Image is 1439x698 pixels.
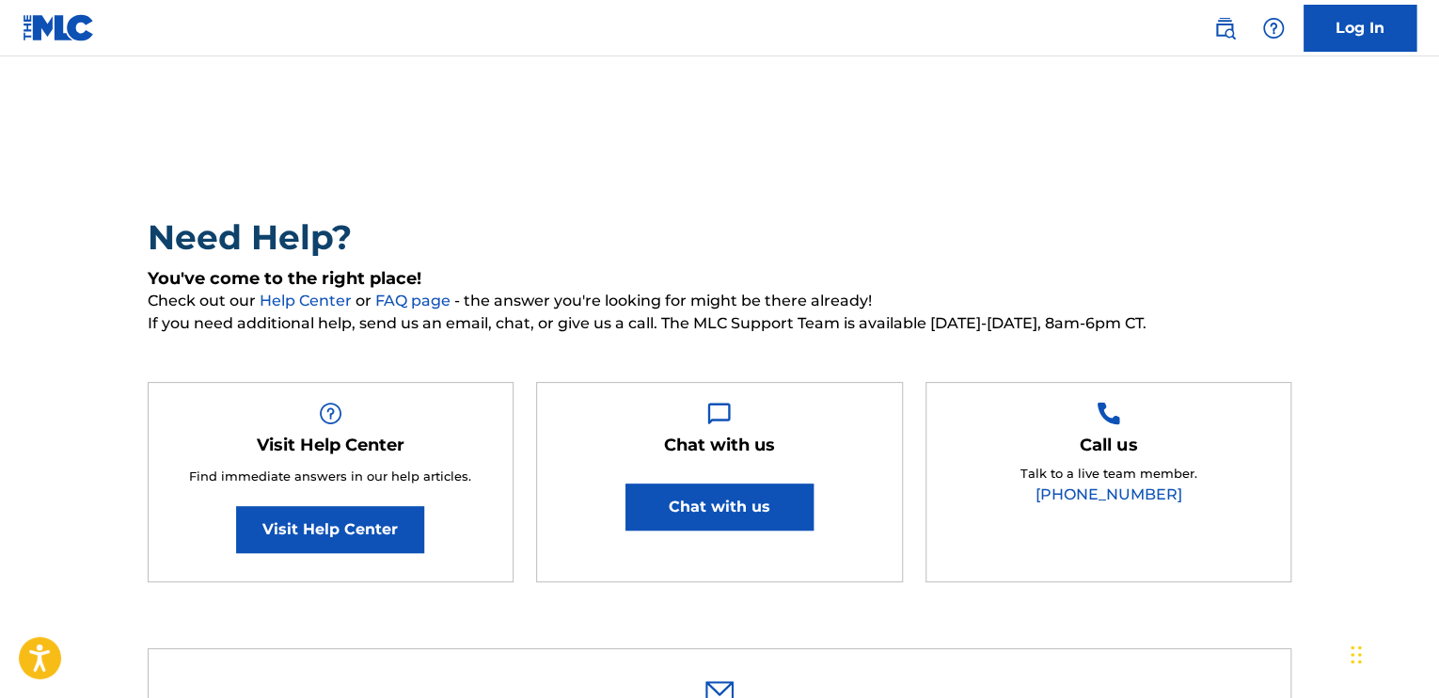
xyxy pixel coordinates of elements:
[707,402,731,425] img: Help Box Image
[664,435,775,456] h5: Chat with us
[625,484,814,531] button: Chat with us
[319,402,342,425] img: Help Box Image
[148,216,1292,259] h2: Need Help?
[1036,485,1182,503] a: [PHONE_NUMBER]
[23,14,95,41] img: MLC Logo
[236,506,424,553] a: Visit Help Center
[1345,608,1439,698] iframe: Chat Widget
[1262,17,1285,40] img: help
[1080,435,1137,456] h5: Call us
[189,468,471,484] span: Find immediate answers in our help articles.
[1255,9,1292,47] div: Help
[1020,465,1197,484] p: Talk to a live team member.
[1213,17,1236,40] img: search
[257,435,404,456] h5: Visit Help Center
[1206,9,1243,47] a: Public Search
[148,312,1292,335] span: If you need additional help, send us an email, chat, or give us a call. The MLC Support Team is a...
[1304,5,1416,52] a: Log In
[1097,402,1120,425] img: Help Box Image
[148,268,1292,290] h5: You've come to the right place!
[375,292,454,309] a: FAQ page
[148,290,1292,312] span: Check out our or - the answer you're looking for might be there already!
[260,292,356,309] a: Help Center
[1351,627,1362,683] div: Drag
